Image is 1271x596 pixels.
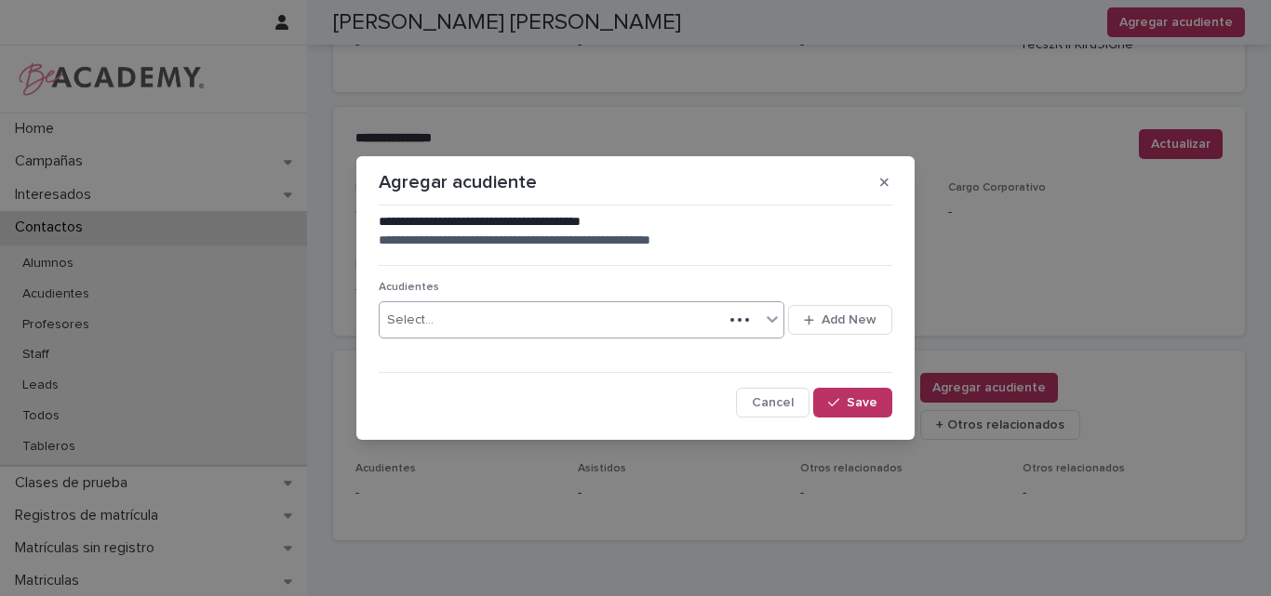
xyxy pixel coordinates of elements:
p: Agregar acudiente [379,171,537,193]
span: Acudientes [379,282,439,293]
span: Cancel [752,396,794,409]
span: Save [847,396,877,409]
button: Add New [788,305,892,335]
button: Save [813,388,892,417]
button: Cancel [736,388,809,417]
div: Select... [387,311,434,330]
span: Add New [822,313,876,326]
